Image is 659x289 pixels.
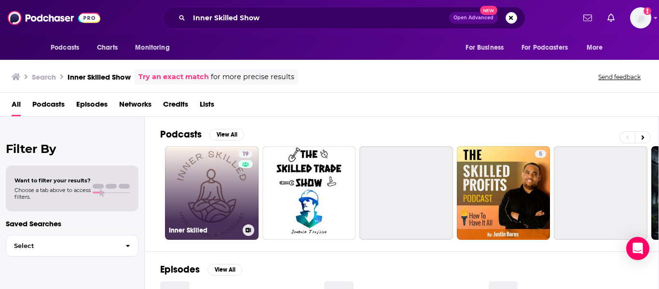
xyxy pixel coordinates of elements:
a: PodcastsView All [160,128,244,140]
button: Select [6,235,138,257]
a: Lists [200,96,214,116]
span: Select [6,243,118,249]
button: View All [209,129,244,140]
span: New [480,6,497,15]
a: All [12,96,21,116]
button: open menu [515,39,582,57]
span: For Podcasters [522,41,568,55]
a: 19 [238,150,252,158]
a: Show notifications dropdown [579,10,596,26]
a: EpisodesView All [160,263,242,275]
h2: Episodes [160,263,200,275]
button: Open AdvancedNew [449,12,498,24]
h3: Inner Skilled [169,226,239,234]
button: Send feedback [595,73,644,81]
button: open menu [459,39,516,57]
img: User Profile [630,7,651,28]
span: Choose a tab above to access filters. [14,187,91,200]
div: Search podcasts, credits, & more... [163,7,525,29]
h3: Inner Skilled Show [68,72,131,82]
span: for more precise results [211,71,294,83]
a: Show notifications dropdown [604,10,618,26]
input: Search podcasts, credits, & more... [189,10,449,26]
h2: Filter By [6,142,138,156]
a: Charts [91,39,124,57]
span: Open Advanced [453,15,494,20]
span: Podcasts [51,41,79,55]
span: Logged in as angelabellBL2024 [630,7,651,28]
a: Networks [119,96,151,116]
a: 19Inner Skilled [165,146,259,240]
p: Saved Searches [6,219,138,228]
button: View All [207,264,242,275]
span: Charts [97,41,118,55]
a: 5 [535,150,546,158]
div: Open Intercom Messenger [626,237,649,260]
svg: Add a profile image [644,7,651,15]
span: 5 [539,150,542,159]
h2: Podcasts [160,128,202,140]
span: Want to filter your results? [14,177,91,184]
h3: Search [32,72,56,82]
span: More [587,41,603,55]
span: For Business [466,41,504,55]
button: open menu [128,39,182,57]
span: 19 [242,150,248,159]
a: Episodes [76,96,108,116]
button: open menu [580,39,615,57]
a: Podcasts [32,96,65,116]
img: Podchaser - Follow, Share and Rate Podcasts [8,9,100,27]
a: Credits [163,96,188,116]
button: Show profile menu [630,7,651,28]
a: Try an exact match [138,71,209,83]
a: 5 [457,146,550,240]
button: open menu [44,39,92,57]
span: Monitoring [135,41,169,55]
